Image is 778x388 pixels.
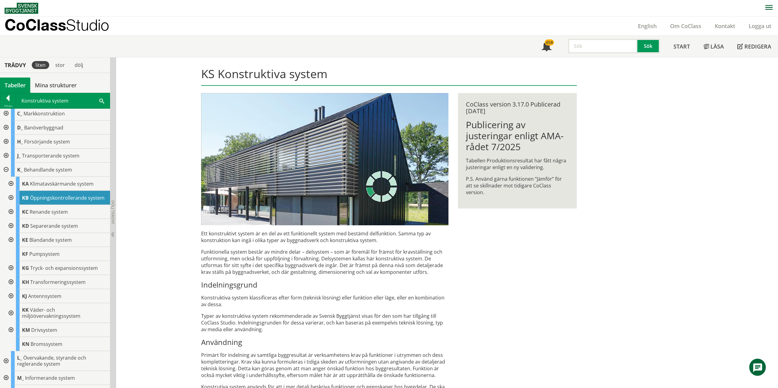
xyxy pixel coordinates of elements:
a: English [631,22,663,30]
div: dölj [71,61,87,69]
img: structural-solar-shading.jpg [201,93,448,225]
span: KD [22,223,29,229]
p: Konstruktiva system klassificeras efter form (teknisk lösning) eller funktion eller läge, eller e... [201,294,448,308]
span: M_ [17,375,24,381]
span: Studio [66,16,109,34]
div: Trädvy [1,62,29,68]
a: Mina strukturer [30,78,81,93]
a: Kontakt [708,22,742,30]
span: Redigera [744,43,771,50]
div: Tillbaka [0,103,16,108]
div: Konstruktiva system [16,93,110,108]
h3: Indelningsgrund [201,280,448,289]
h1: Publicering av justeringar enligt AMA-rådet 7/2025 [466,119,569,152]
span: Drivsystem [31,327,57,333]
p: Primärt för indelning av samtliga byggresultat är verksamhetens krav på funktioner i ut­rym­men o... [201,352,448,379]
span: KN [22,341,29,347]
button: Sök [637,39,660,53]
div: stor [52,61,68,69]
p: Typer av konstruktiva system rekommenderade av Svensk Byggtjänst visas för den som har tillgång t... [201,313,448,333]
p: CoClass [5,21,109,28]
a: Redigera [731,36,778,57]
span: J_ [17,152,21,159]
span: Pumpsystem [29,251,60,257]
span: Dölj trädvy [110,200,116,224]
span: Markkonstruktion [24,110,65,117]
span: Väder- och miljöövervakningssystem [22,306,80,319]
span: KC [22,209,28,215]
input: Sök [568,39,637,53]
span: KA [22,180,29,187]
h3: Användning [201,338,448,347]
img: Svensk Byggtjänst [5,3,38,14]
img: Laddar [366,171,397,202]
span: KB [22,194,29,201]
span: KF [22,251,28,257]
p: P.S. Använd gärna funktionen ”Jämför” för att se skillnader mot tidigare CoClass version. [466,176,569,196]
span: KK [22,306,29,313]
span: Renande system [30,209,68,215]
span: Klimatavskärmande system [30,180,94,187]
span: C_ [17,110,22,117]
span: Sök i tabellen [99,97,104,104]
span: Transporterande system [22,152,79,159]
span: Övervakande, styrande och reglerande system [17,354,86,367]
span: Öppningskontrollerande system [30,194,105,201]
span: K_ [17,166,23,173]
p: Ett konstruktivt system är en del av ett funktionellt system med bestämd delfunktion. Samma typ a... [201,230,448,244]
p: Tabellen Produktionsresultat har fått några justeringar enligt en ny validering. [466,157,569,171]
a: 458 [535,36,558,57]
h1: KS Konstruktiva system [201,67,577,86]
div: 458 [545,39,554,45]
a: Logga ut [742,22,778,30]
span: Behandlande system [24,166,72,173]
span: Start [673,43,690,50]
span: Försörjande system [24,138,70,145]
div: liten [32,61,49,69]
span: L_ [17,354,22,361]
span: KG [22,265,29,271]
span: D_ [17,124,23,131]
span: Blandande system [29,237,72,243]
span: KJ [22,293,27,299]
span: H_ [17,138,23,145]
span: Informerande system [25,375,75,381]
span: Läsa [710,43,724,50]
span: Banöverbyggnad [24,124,63,131]
a: Läsa [697,36,731,57]
span: Bromssystem [31,341,62,347]
span: Separerande system [30,223,78,229]
span: Transformeringssystem [30,279,86,285]
p: Funktionella system består av mindre delar – delsystem – som är föremål för främst för krav­ställ... [201,248,448,275]
a: Start [667,36,697,57]
a: Om CoClass [663,22,708,30]
span: Notifikationer [542,42,551,52]
span: Antennsystem [28,293,61,299]
div: CoClass version 3.17.0 Publicerad [DATE] [466,101,569,114]
a: CoClassStudio [5,16,122,35]
span: KM [22,327,30,333]
span: Tryck- och expansionssystem [30,265,98,271]
span: KH [22,279,29,285]
span: KE [22,237,28,243]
